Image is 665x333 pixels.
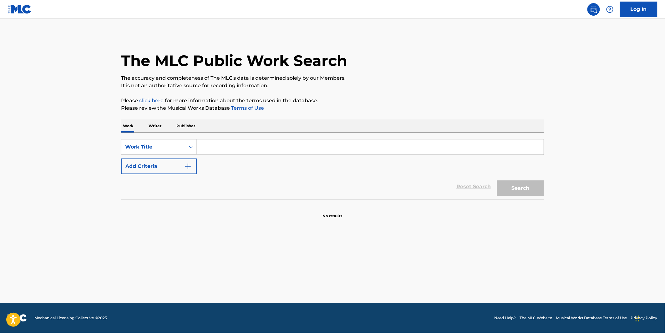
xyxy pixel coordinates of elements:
p: The accuracy and completeness of The MLC's data is determined solely by our Members. [121,74,544,82]
a: Privacy Policy [631,315,657,321]
div: Help [604,3,616,16]
p: It is not an authoritative source for recording information. [121,82,544,89]
a: Musical Works Database Terms of Use [556,315,627,321]
img: search [590,6,597,13]
h1: The MLC Public Work Search [121,51,347,70]
p: No results [323,206,343,219]
p: Please review the Musical Works Database [121,104,544,112]
form: Search Form [121,139,544,199]
img: 9d2ae6d4665cec9f34b9.svg [184,163,192,170]
img: logo [8,314,27,322]
button: Add Criteria [121,159,197,174]
a: click here [139,98,164,103]
iframe: Chat Widget [634,303,665,333]
span: Mechanical Licensing Collective © 2025 [34,315,107,321]
img: MLC Logo [8,5,32,14]
a: Need Help? [494,315,516,321]
p: Please for more information about the terms used in the database. [121,97,544,104]
img: help [606,6,614,13]
div: Drag [636,309,639,328]
a: Public Search [587,3,600,16]
div: Work Title [125,143,181,151]
a: The MLC Website [520,315,552,321]
a: Terms of Use [230,105,264,111]
p: Writer [147,119,163,133]
p: Work [121,119,135,133]
a: Log In [620,2,657,17]
p: Publisher [175,119,197,133]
